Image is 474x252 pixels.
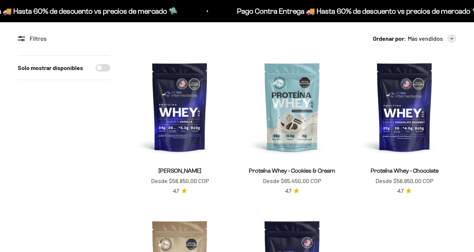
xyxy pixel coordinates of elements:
label: Solo mostrar disponibles [18,63,83,73]
div: Filtros [18,34,110,43]
a: 4.74.7 de 5.0 estrellas [397,187,411,195]
span: Ordenar por: [373,34,406,43]
img: Proteína Whey - Chocolate [353,55,456,159]
span: 4.7 [397,187,404,195]
img: Proteína Whey - Vainilla [128,55,231,159]
a: [PERSON_NAME] [158,168,201,174]
sale-price: Desde $65.450,00 COP [263,176,321,186]
sale-price: Desde $58.850,00 COP [375,176,433,186]
span: Más vendidos [408,34,443,43]
sale-price: Desde $58.850,00 COP [151,176,209,186]
img: Proteína Whey - Cookies & Cream [240,55,344,159]
a: 4.74.7 de 5.0 estrellas [285,187,299,195]
a: Proteína Whey - Chocolate [371,168,438,174]
span: 4.7 [285,187,291,195]
button: Más vendidos [408,34,456,43]
a: 4.74.7 de 5.0 estrellas [173,187,187,195]
a: Proteína Whey - Cookies & Cream [249,168,335,174]
span: 4.7 [173,187,179,195]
